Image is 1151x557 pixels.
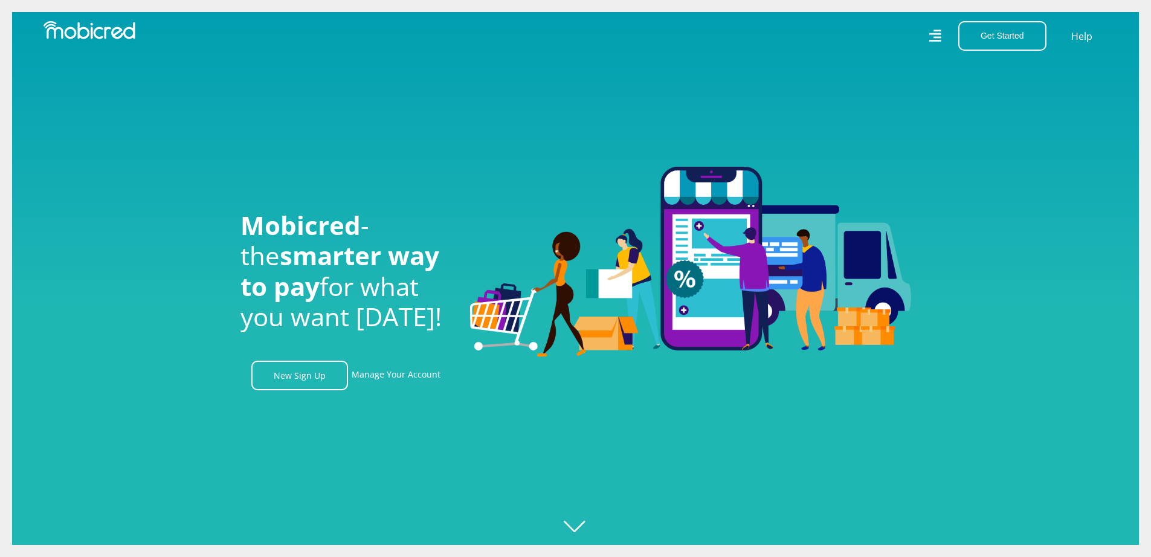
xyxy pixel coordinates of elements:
[44,21,135,39] img: Mobicred
[470,167,911,358] img: Welcome to Mobicred
[240,210,452,332] h1: - the for what you want [DATE]!
[1071,28,1093,44] a: Help
[240,208,361,242] span: Mobicred
[251,361,348,390] a: New Sign Up
[958,21,1046,51] button: Get Started
[240,238,439,303] span: smarter way to pay
[352,361,440,390] a: Manage Your Account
